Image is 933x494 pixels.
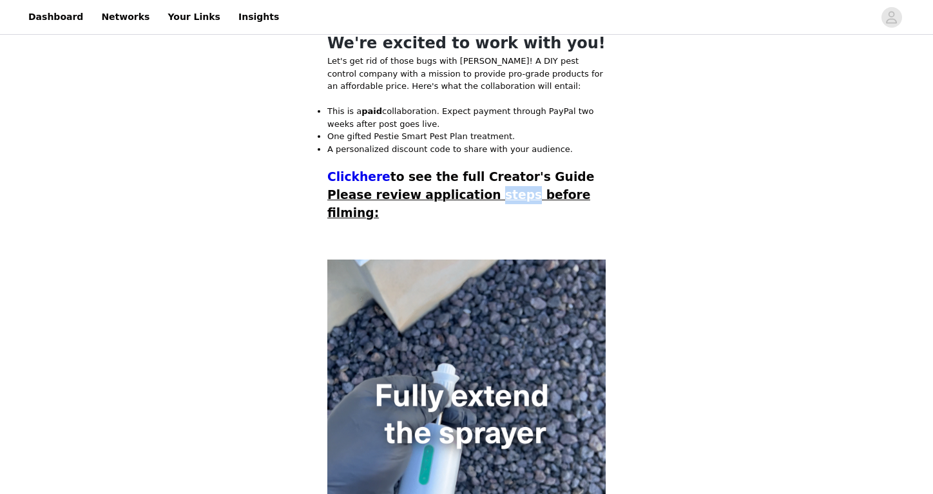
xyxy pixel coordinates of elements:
[93,3,157,32] a: Networks
[327,173,360,183] a: Click
[231,3,287,32] a: Insights
[327,130,606,143] li: One gifted Pestie Smart Pest Plan treatment.
[327,170,360,184] span: Click
[21,3,91,32] a: Dashboard
[160,3,228,32] a: Your Links
[327,105,606,130] li: This is a collaboration. Expect payment through PayPal two weeks after post goes live.
[360,170,594,184] span: to see the full Creator's Guide
[327,55,606,93] p: Let's get rid of those bugs with [PERSON_NAME]! A DIY pest control company with a mission to prov...
[885,7,898,28] div: avatar
[360,170,390,184] a: here
[327,32,606,55] h1: We're excited to work with you!
[327,143,606,156] li: A personalized discount code to share with your audience.
[327,188,590,220] span: Please review application steps before filming:
[361,106,382,116] strong: paid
